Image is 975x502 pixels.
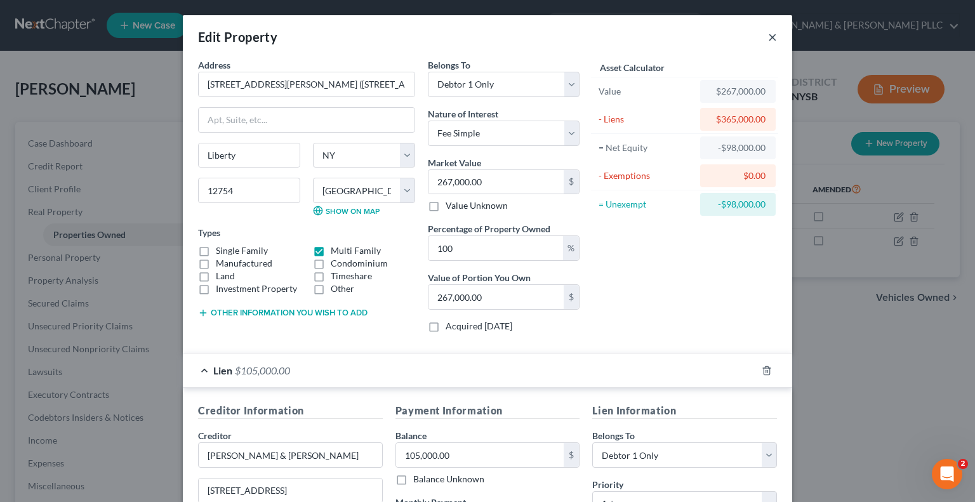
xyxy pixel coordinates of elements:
input: 0.00 [428,236,563,260]
label: Market Value [428,156,481,169]
label: Value of Portion You Own [428,271,531,284]
span: Priority [592,479,623,490]
input: 0.00 [428,285,564,309]
input: Enter city... [199,143,300,168]
label: Multi Family [331,244,381,257]
label: Investment Property [216,282,297,295]
a: Show on Map [313,206,380,216]
span: $105,000.00 [235,364,290,376]
div: % [563,236,579,260]
label: Balance [395,429,427,442]
label: Asset Calculator [600,61,665,74]
input: 0.00 [428,170,564,194]
h5: Creditor Information [198,403,383,419]
div: - Liens [599,113,694,126]
input: Search creditor by name... [198,442,383,468]
div: = Unexempt [599,198,694,211]
div: -$98,000.00 [710,142,766,154]
button: Other information you wish to add [198,308,368,318]
div: = Net Equity [599,142,694,154]
input: 0.00 [396,443,564,467]
span: Lien [213,364,232,376]
label: Acquired [DATE] [446,320,512,333]
input: Apt, Suite, etc... [199,108,415,132]
h5: Payment Information [395,403,580,419]
label: Percentage of Property Owned [428,222,550,235]
label: Balance Unknown [413,473,484,485]
label: Timeshare [331,270,372,282]
label: Single Family [216,244,268,257]
input: Enter zip... [198,178,300,203]
div: - Exemptions [599,169,694,182]
input: Enter address... [199,72,415,96]
div: -$98,000.00 [710,198,766,211]
span: Creditor [198,430,232,441]
div: $ [564,170,579,194]
div: $ [564,285,579,309]
label: Manufactured [216,257,272,270]
span: Belongs To [592,430,635,441]
div: Value [599,85,694,98]
span: Belongs To [428,60,470,70]
div: $267,000.00 [710,85,766,98]
div: $ [564,443,579,467]
span: Address [198,60,230,70]
label: Land [216,270,235,282]
div: $365,000.00 [710,113,766,126]
div: Edit Property [198,28,277,46]
button: × [768,29,777,44]
iframe: Intercom live chat [932,459,962,489]
label: Other [331,282,354,295]
span: 2 [958,459,968,469]
label: Nature of Interest [428,107,498,121]
label: Value Unknown [446,199,508,212]
h5: Lien Information [592,403,777,419]
div: $0.00 [710,169,766,182]
label: Condominium [331,257,388,270]
label: Types [198,226,220,239]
